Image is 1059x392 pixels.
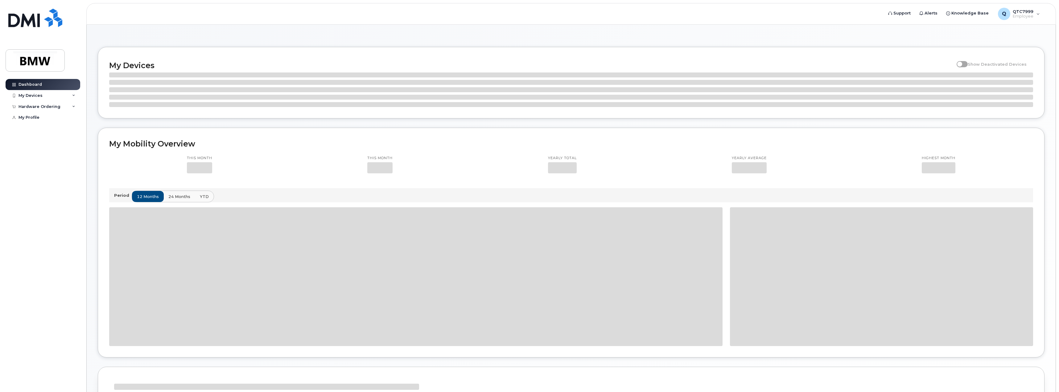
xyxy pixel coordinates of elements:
span: 24 months [168,194,190,200]
p: This month [367,156,393,161]
p: Highest month [922,156,955,161]
p: Yearly total [548,156,577,161]
p: This month [187,156,212,161]
input: Show Deactivated Devices [957,58,962,63]
span: YTD [200,194,209,200]
h2: My Mobility Overview [109,139,1033,148]
p: Period [114,192,132,198]
h2: My Devices [109,61,954,70]
span: Show Deactivated Devices [968,62,1027,67]
p: Yearly average [732,156,767,161]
